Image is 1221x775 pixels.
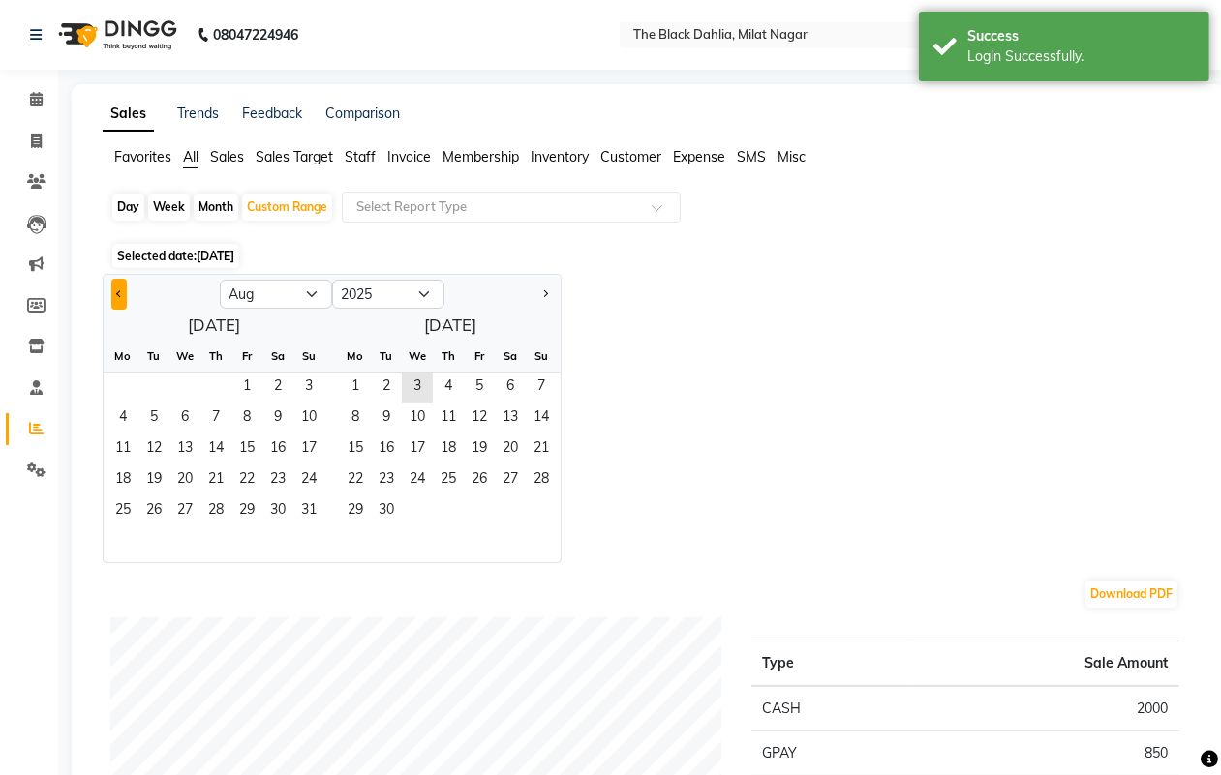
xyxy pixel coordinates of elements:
button: Download PDF [1085,581,1177,608]
span: 16 [371,434,402,465]
div: Tu [138,341,169,372]
span: 7 [526,373,557,403]
span: 10 [402,403,433,434]
select: Select year [332,280,444,309]
div: Su [293,341,324,372]
div: Tuesday, September 30, 2025 [371,496,402,527]
span: All [183,148,198,165]
span: 24 [293,465,324,496]
span: 9 [371,403,402,434]
div: Monday, September 15, 2025 [340,434,371,465]
div: Friday, September 26, 2025 [464,465,495,496]
div: Wednesday, August 6, 2025 [169,403,200,434]
span: 4 [433,373,464,403]
span: 1 [231,373,262,403]
span: Customer [600,148,661,165]
div: Thursday, August 28, 2025 [200,496,231,527]
span: SMS [737,148,766,165]
div: Th [433,341,464,372]
a: Trends [177,104,219,122]
span: 17 [402,434,433,465]
div: Saturday, September 13, 2025 [495,403,526,434]
span: 16 [262,434,293,465]
div: Monday, August 4, 2025 [107,403,138,434]
span: 25 [107,496,138,527]
div: We [169,341,200,372]
span: 28 [526,465,557,496]
div: Friday, September 5, 2025 [464,373,495,403]
div: Saturday, September 20, 2025 [495,434,526,465]
div: Friday, August 15, 2025 [231,434,262,465]
div: Monday, September 22, 2025 [340,465,371,496]
span: 14 [526,403,557,434]
div: Monday, September 8, 2025 [340,403,371,434]
span: 2 [262,373,293,403]
div: Wednesday, August 13, 2025 [169,434,200,465]
span: 23 [262,465,293,496]
span: Staff [345,148,376,165]
div: Saturday, September 6, 2025 [495,373,526,403]
button: Next month [537,279,553,310]
div: Tuesday, August 19, 2025 [138,465,169,496]
div: Fr [231,341,262,372]
span: 21 [526,434,557,465]
div: Sunday, August 24, 2025 [293,465,324,496]
div: Sunday, September 14, 2025 [526,403,557,434]
div: Saturday, September 27, 2025 [495,465,526,496]
div: Success [967,26,1195,46]
select: Select month [220,280,332,309]
span: 24 [402,465,433,496]
span: Inventory [531,148,589,165]
div: Saturday, August 23, 2025 [262,465,293,496]
div: Saturday, August 9, 2025 [262,403,293,434]
span: 15 [231,434,262,465]
span: 8 [340,403,371,434]
div: Saturday, August 2, 2025 [262,373,293,403]
td: 2000 [908,686,1179,731]
span: 29 [340,496,371,527]
div: Thursday, September 18, 2025 [433,434,464,465]
div: Tu [371,341,402,372]
div: Sunday, August 31, 2025 [293,496,324,527]
span: 3 [402,373,433,403]
span: 9 [262,403,293,434]
span: 29 [231,496,262,527]
span: Misc [778,148,806,165]
div: We [402,341,433,372]
div: Thursday, August 7, 2025 [200,403,231,434]
div: Thursday, August 21, 2025 [200,465,231,496]
div: Mo [107,341,138,372]
span: 6 [495,373,526,403]
span: 28 [200,496,231,527]
span: Favorites [114,148,171,165]
div: Sa [495,341,526,372]
div: Sunday, August 10, 2025 [293,403,324,434]
span: 8 [231,403,262,434]
div: Friday, September 12, 2025 [464,403,495,434]
span: 2 [371,373,402,403]
span: 20 [169,465,200,496]
div: Th [200,341,231,372]
span: 5 [464,373,495,403]
b: 08047224946 [213,8,298,62]
th: Type [751,641,909,687]
div: Friday, August 29, 2025 [231,496,262,527]
div: Thursday, September 4, 2025 [433,373,464,403]
span: 14 [200,434,231,465]
span: Selected date: [112,244,239,268]
span: Expense [673,148,725,165]
div: Sunday, September 28, 2025 [526,465,557,496]
a: Comparison [325,104,400,122]
div: Tuesday, August 5, 2025 [138,403,169,434]
th: Sale Amount [908,641,1179,687]
a: Sales [103,97,154,132]
div: Monday, August 25, 2025 [107,496,138,527]
div: Tuesday, August 26, 2025 [138,496,169,527]
div: Wednesday, September 24, 2025 [402,465,433,496]
span: 22 [340,465,371,496]
span: 7 [200,403,231,434]
div: Mo [340,341,371,372]
span: 25 [433,465,464,496]
span: 13 [169,434,200,465]
span: 30 [262,496,293,527]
